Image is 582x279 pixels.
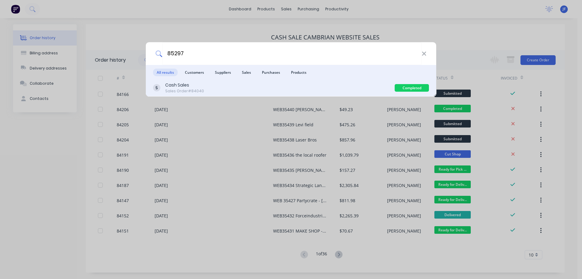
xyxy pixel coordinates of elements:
[238,69,255,76] span: Sales
[211,69,235,76] span: Suppliers
[165,82,204,88] div: Cash Sales
[395,84,429,92] div: Completed
[181,69,208,76] span: Customers
[153,69,178,76] span: All results
[258,69,284,76] span: Purchases
[165,88,204,94] div: Sales Order #84040
[162,42,422,65] input: Start typing a customer or supplier name to create a new order...
[287,69,310,76] span: Products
